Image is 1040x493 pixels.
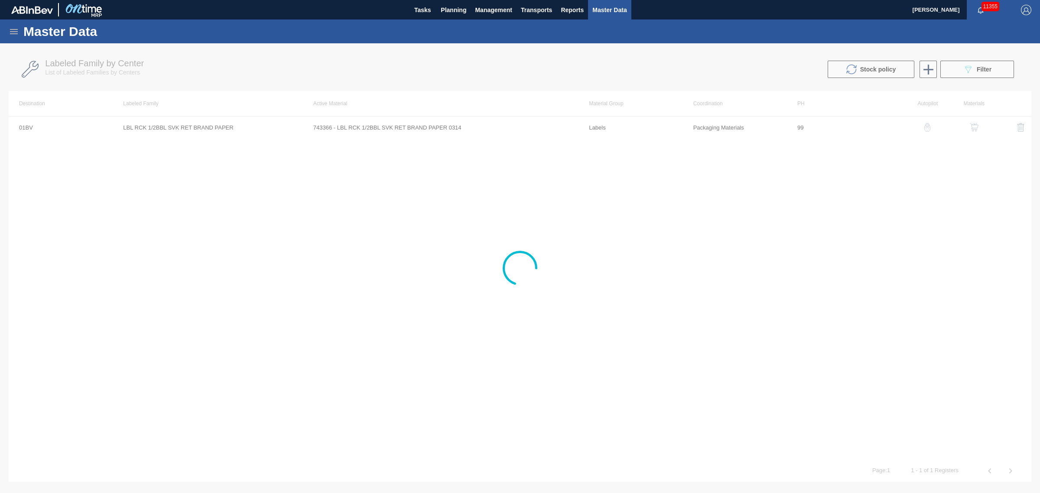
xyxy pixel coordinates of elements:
[475,5,512,15] span: Management
[521,5,552,15] span: Transports
[967,4,994,16] button: Notifications
[413,5,432,15] span: Tasks
[11,6,53,14] img: TNhmsLtSVTkK8tSr43FrP2fwEKptu5GPRR3wAAAABJRU5ErkJggg==
[1021,5,1031,15] img: Logout
[561,5,584,15] span: Reports
[592,5,627,15] span: Master Data
[981,2,999,11] span: 11355
[441,5,466,15] span: Planning
[23,26,177,36] h1: Master Data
